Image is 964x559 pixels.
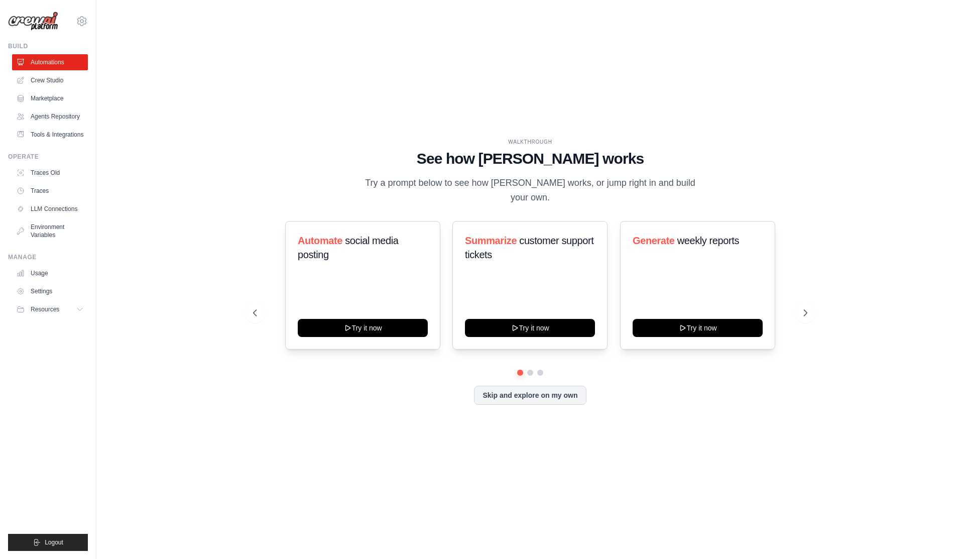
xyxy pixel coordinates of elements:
[8,153,88,161] div: Operate
[12,72,88,88] a: Crew Studio
[8,42,88,50] div: Build
[12,54,88,70] a: Automations
[12,201,88,217] a: LLM Connections
[12,108,88,125] a: Agents Repository
[298,319,428,337] button: Try it now
[465,235,593,260] span: customer support tickets
[8,534,88,551] button: Logout
[298,235,399,260] span: social media posting
[12,283,88,299] a: Settings
[677,235,739,246] span: weekly reports
[8,253,88,261] div: Manage
[633,319,763,337] button: Try it now
[8,12,58,31] img: Logo
[253,150,807,168] h1: See how [PERSON_NAME] works
[298,235,342,246] span: Automate
[253,138,807,146] div: WALKTHROUGH
[361,176,699,205] p: Try a prompt below to see how [PERSON_NAME] works, or jump right in and build your own.
[12,90,88,106] a: Marketplace
[465,319,595,337] button: Try it now
[465,235,517,246] span: Summarize
[474,386,586,405] button: Skip and explore on my own
[633,235,675,246] span: Generate
[12,301,88,317] button: Resources
[12,265,88,281] a: Usage
[31,305,59,313] span: Resources
[12,219,88,243] a: Environment Variables
[12,127,88,143] a: Tools & Integrations
[45,538,63,546] span: Logout
[12,165,88,181] a: Traces Old
[12,183,88,199] a: Traces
